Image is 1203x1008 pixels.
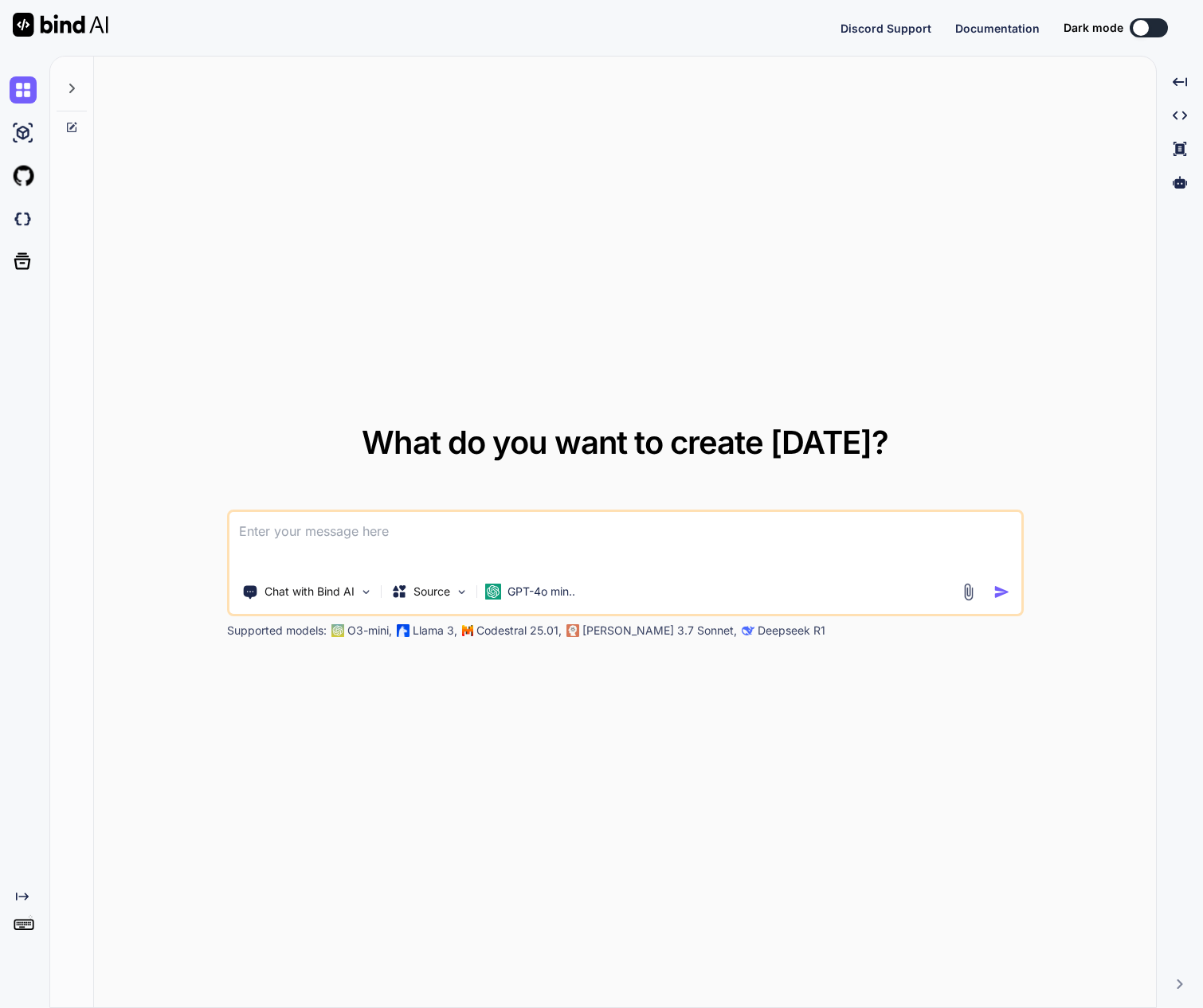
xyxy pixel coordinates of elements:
button: Discord Support [841,20,931,37]
img: claude [566,624,579,637]
p: Supported models: [227,623,327,639]
span: Discord Support [841,21,931,35]
img: GPT-4 [331,624,344,637]
p: GPT-4o min.. [507,584,575,600]
img: darkCloudIdeIcon [10,205,37,232]
img: GPT-4o mini [485,584,501,600]
button: Documentation [955,20,1040,37]
p: Llama 3, [413,623,457,639]
span: What do you want to create [DATE]? [362,423,888,462]
span: Dark mode [1064,20,1123,36]
p: Chat with Bind AI [265,584,355,600]
img: Pick Tools [359,585,373,599]
img: chat [10,76,37,104]
img: githubLight [10,162,37,189]
img: Pick Models [455,585,468,599]
img: Llama2 [397,624,409,637]
img: icon [993,584,1010,600]
p: Source [413,584,450,600]
p: O3-mini, [347,623,392,639]
p: Codestral 25.01, [476,623,562,639]
p: Deepseek R1 [758,623,825,639]
img: ai-studio [10,119,37,147]
img: claude [742,624,754,637]
img: Mistral-AI [462,625,473,636]
img: attachment [959,583,978,601]
img: Bind AI [13,13,108,37]
span: Documentation [955,21,1040,35]
p: [PERSON_NAME] 3.7 Sonnet, [582,623,737,639]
